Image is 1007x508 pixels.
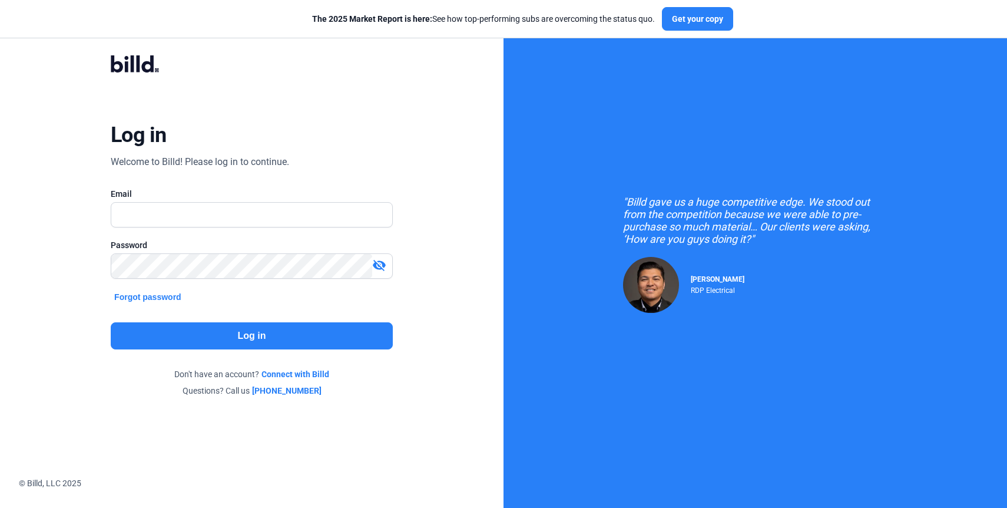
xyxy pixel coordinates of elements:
[662,7,733,31] button: Get your copy
[623,196,888,245] div: "Billd gave us a huge competitive edge. We stood out from the competition because we were able to...
[111,385,393,397] div: Questions? Call us
[111,322,393,349] button: Log in
[111,188,393,200] div: Email
[111,122,167,148] div: Log in
[312,14,432,24] span: The 2025 Market Report is here:
[691,275,744,283] span: [PERSON_NAME]
[312,13,655,25] div: See how top-performing subs are overcoming the status quo.
[623,257,679,313] img: Raul Pacheco
[691,283,744,295] div: RDP Electrical
[111,239,393,251] div: Password
[111,368,393,380] div: Don't have an account?
[261,368,329,380] a: Connect with Billd
[111,291,185,304] button: Forgot password
[252,385,322,397] a: [PHONE_NUMBER]
[111,155,289,169] div: Welcome to Billd! Please log in to continue.
[372,258,386,272] mat-icon: visibility_off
